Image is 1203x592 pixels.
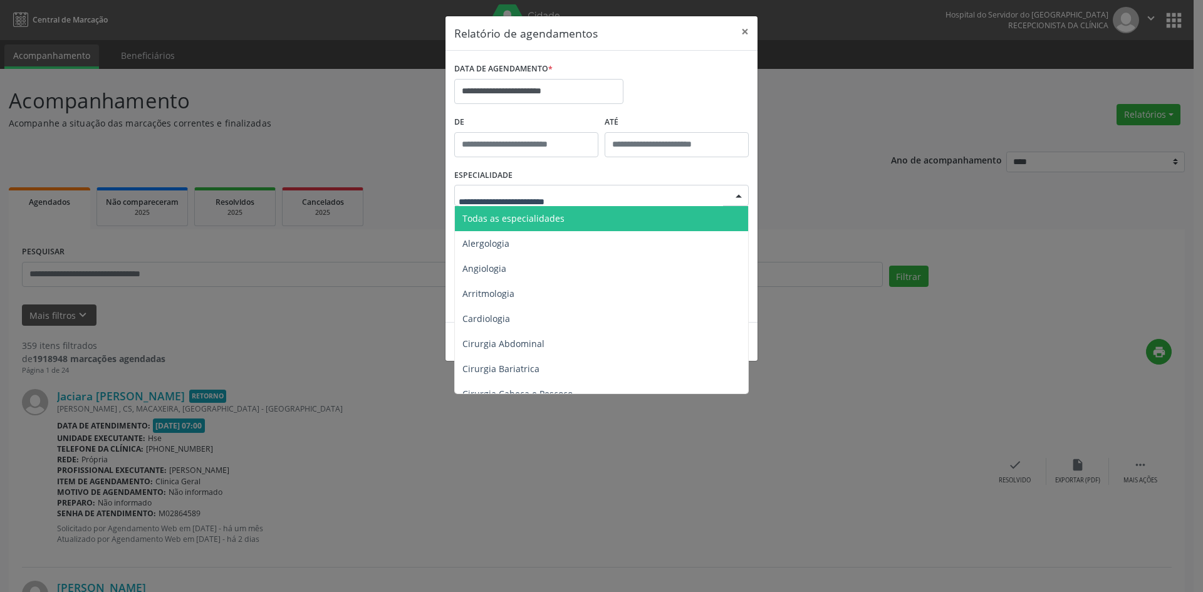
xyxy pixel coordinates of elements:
[454,60,553,79] label: DATA DE AGENDAMENTO
[462,288,514,299] span: Arritmologia
[462,363,539,375] span: Cirurgia Bariatrica
[462,313,510,325] span: Cardiologia
[732,16,758,47] button: Close
[462,237,509,249] span: Alergologia
[454,113,598,132] label: De
[462,262,506,274] span: Angiologia
[462,212,565,224] span: Todas as especialidades
[462,388,573,400] span: Cirurgia Cabeça e Pescoço
[454,25,598,41] h5: Relatório de agendamentos
[454,166,513,185] label: ESPECIALIDADE
[605,113,749,132] label: ATÉ
[462,338,544,350] span: Cirurgia Abdominal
